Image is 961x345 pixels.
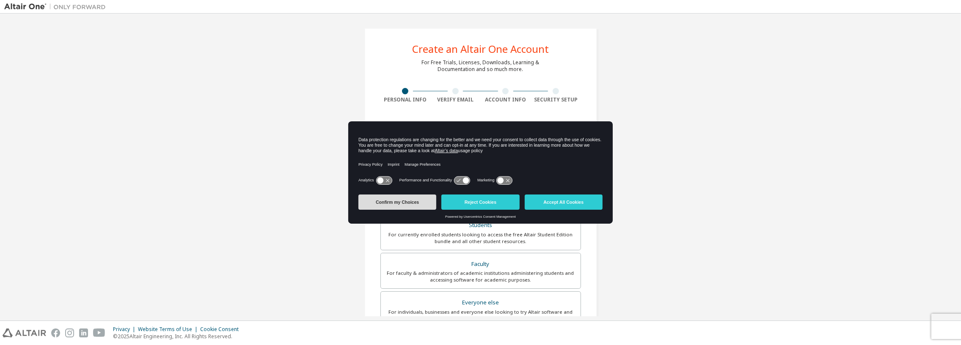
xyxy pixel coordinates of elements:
img: linkedin.svg [79,329,88,337]
div: Verify Email [430,96,481,103]
img: instagram.svg [65,329,74,337]
div: Cookie Consent [200,326,244,333]
div: Privacy [113,326,138,333]
img: youtube.svg [93,329,105,337]
div: Security Setup [531,96,581,103]
div: For Free Trials, Licenses, Downloads, Learning & Documentation and so much more. [422,59,540,73]
div: Everyone else [386,297,575,309]
div: Students [386,219,575,231]
p: © 2025 Altair Engineering, Inc. All Rights Reserved. [113,333,244,340]
div: Account Info [481,96,531,103]
div: For currently enrolled students looking to access the free Altair Student Edition bundle and all ... [386,231,575,245]
div: Personal Info [380,96,431,103]
div: Website Terms of Use [138,326,200,333]
div: For faculty & administrators of academic institutions administering students and accessing softwa... [386,270,575,283]
img: altair_logo.svg [3,329,46,337]
div: For individuals, businesses and everyone else looking to try Altair software and explore our prod... [386,309,575,322]
div: Faculty [386,258,575,270]
img: Altair One [4,3,110,11]
img: facebook.svg [51,329,60,337]
div: Create an Altair One Account [412,44,549,54]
